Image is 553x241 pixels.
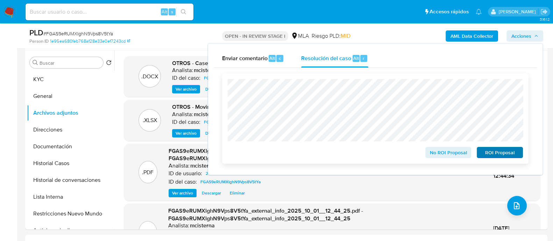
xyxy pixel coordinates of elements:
p: Analista: [172,111,193,118]
h6: mcisterna [190,162,215,169]
button: Descargar [202,129,228,137]
h6: mcisterna [194,67,219,74]
span: FGAS9eRUMXlghN9Vps8V5tYa_external_info_2025_10_01__12_44_25.pdf - FGAS9eRUMXlghN9Vps8V5tYa_extern... [168,207,363,222]
span: Riesgo PLD: [312,32,350,40]
h6: mcisterna [190,222,215,229]
button: Archivos adjuntos [27,105,114,121]
p: milagros.cisterna@mercadolibre.com [498,8,538,15]
span: FGAS9eRUMXlghN9Vps8V5tYa [204,118,264,126]
button: Direcciones [27,121,114,138]
span: Descargar [205,86,225,93]
span: No ROI Proposal [430,148,467,157]
button: Historial Casos [27,155,114,172]
p: ID del caso: [172,75,200,81]
input: Buscar usuario o caso... [26,7,193,16]
h6: mcisterna [194,111,219,118]
button: Volver al orden por defecto [106,60,112,68]
button: Eliminar [226,189,248,197]
span: Acciones [511,30,531,42]
b: AML Data Collector [451,30,493,42]
span: Descargar [202,190,221,197]
button: Descargar [198,189,225,197]
span: Ver archivo [176,130,197,137]
span: Accesos rápidos [430,8,469,15]
a: 2607118510 [203,229,230,238]
p: Analista: [168,222,189,229]
a: 2607118510 [203,169,231,178]
button: Documentación [27,138,114,155]
p: .PDF [142,228,154,236]
button: AML Data Collector [446,30,498,42]
span: r [363,55,364,62]
button: upload-file [507,196,527,215]
a: Notificaciones [476,9,482,15]
a: FGAS9eRUMXlghN9Vps8V5tYa [201,118,267,126]
button: ROI Proposal [477,147,523,158]
button: Anticipos de dinero [27,222,114,239]
p: Analista: [172,67,193,74]
span: s [171,8,173,15]
span: Alt [269,55,275,62]
button: Ver archivo [169,189,197,197]
p: Analista: [169,162,190,169]
button: No ROI Proposal [425,147,472,158]
span: OTROS - Movimientos FGAS9eRUMXlghN9Vps8V5tYa_2025_09_18_01_21_33 [172,103,371,111]
div: MLA [291,32,309,40]
button: Descargar [202,85,228,93]
button: Lista Interna [27,189,114,205]
span: Resolución del caso [301,54,351,62]
span: Descargar [205,130,225,137]
span: Alt [162,8,167,15]
button: Ver archivo [172,85,200,93]
button: Historial de conversaciones [27,172,114,189]
button: search-icon [176,7,191,17]
span: Enviar comentario [222,54,268,62]
span: OTROS - Caselog FGAS9eRUMXlghN9Vps8V5tYa_2025_09_18_01_21_33 [172,59,360,67]
b: Person ID [29,38,49,44]
button: Restricciones Nuevo Mundo [27,205,114,222]
a: 1e95ea680feb768af28e33e0ef7243cd [50,38,130,44]
a: FGAS9eRUMXlghN9Vps8V5tYa [198,178,263,186]
span: 2607118510 [206,169,228,178]
span: Ver archivo [172,190,193,197]
input: Buscar [40,60,100,66]
button: Ver archivo [172,129,200,137]
span: [DATE] 12:44:30 [493,224,515,240]
span: FGAS9eRUMXlghN9Vps8V5tYa [200,178,261,186]
span: ROI Proposal [482,148,518,157]
span: 2607118510 [205,229,227,238]
button: Acciones [506,30,543,42]
span: # FGAS9eRUMXlghN9Vps8V5tYa [43,30,113,37]
span: Alt [353,55,359,62]
span: 3.161.2 [539,16,550,22]
p: OPEN - IN REVIEW STAGE I [222,31,288,41]
span: FGAS9eRUMXlghN9Vps8V5tYa_internal_info_2025_10_01__12_44_30.pdf - FGAS9eRUMXlghN9Vps8V5tYa_intern... [169,147,362,163]
span: FGAS9eRUMXlghN9Vps8V5tYa [204,74,264,82]
p: .XLSX [143,116,157,124]
a: Salir [540,8,548,15]
p: ID del caso: [172,119,200,126]
p: .PDF [142,169,154,176]
span: Eliminar [230,190,245,197]
button: KYC [27,71,114,88]
button: Buscar [33,60,38,65]
p: ID de usuario: [169,170,202,177]
a: FGAS9eRUMXlghN9Vps8V5tYa [201,74,267,82]
span: c [279,55,281,62]
span: MID [341,32,350,40]
b: PLD [29,27,43,38]
span: Ver archivo [176,86,197,93]
button: General [27,88,114,105]
p: .DOCX [141,73,158,80]
p: ID del caso: [169,178,197,185]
